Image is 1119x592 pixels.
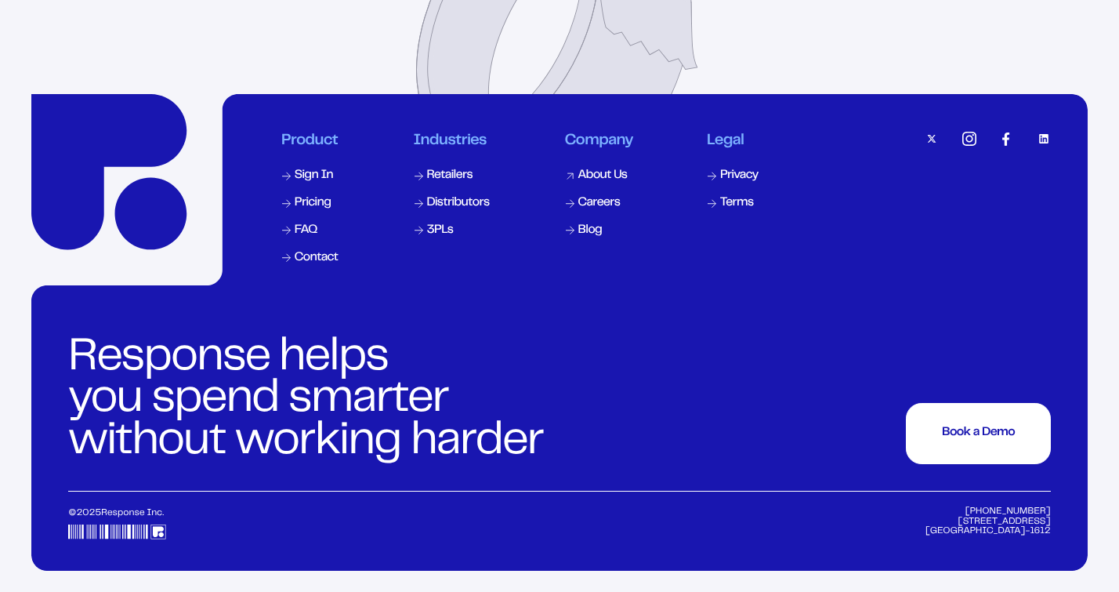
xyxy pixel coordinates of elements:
[280,194,341,213] a: Pricing
[295,198,331,210] div: Pricing
[68,338,552,464] div: Response helps you spend smarter without working harder
[962,132,976,146] img: instagram
[295,252,339,265] div: Contact
[578,225,603,238] div: Blog
[281,132,339,151] div: Product
[563,222,635,241] a: Blog
[295,170,333,183] div: Sign In
[280,167,341,186] a: Sign In
[412,167,493,186] a: Retailers
[565,132,633,151] div: Company
[280,222,341,241] a: FAQ
[31,94,186,249] a: Response Home
[925,507,1051,539] div: [PHONE_NUMBER] [STREET_ADDRESS] [GEOGRAPHIC_DATA]-1612
[906,403,1050,463] button: Book a DemoBook a DemoBook a DemoBook a Demo
[563,194,635,213] a: Careers
[720,170,759,183] div: Privacy
[412,222,493,241] a: 3PLs
[412,194,493,213] a: Distributors
[720,198,754,210] div: Terms
[705,167,761,186] a: Privacy
[942,427,1015,440] div: Book a Demo
[578,198,621,210] div: Careers
[578,170,628,183] div: About Us
[705,194,761,213] a: Terms
[563,167,635,186] a: About Us
[295,225,317,238] div: FAQ
[68,507,281,539] div: © 2025 Response Inc.
[426,225,453,238] div: 3PLs
[1037,132,1051,146] img: linkedin
[414,132,491,151] div: Industries
[707,132,759,151] div: Legal
[999,132,1013,146] img: facebook
[426,198,489,210] div: Distributors
[426,170,473,183] div: Retailers
[925,132,939,146] img: twitter
[280,249,341,268] a: Contact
